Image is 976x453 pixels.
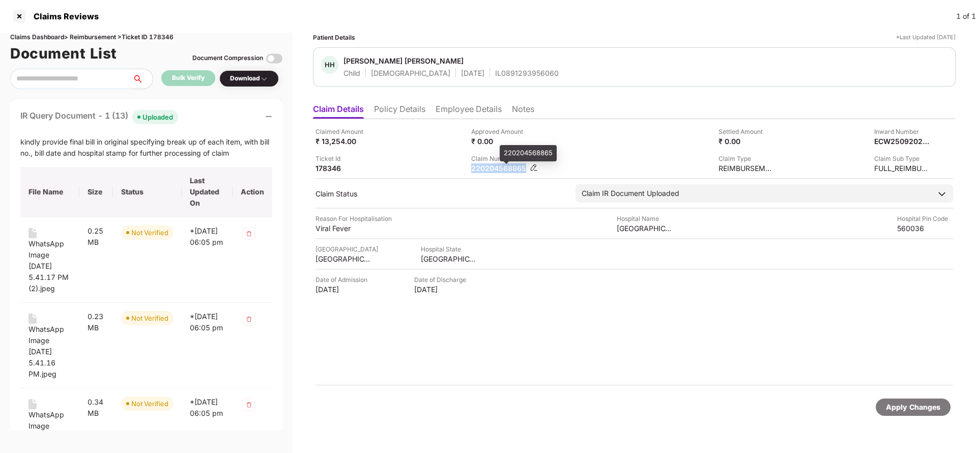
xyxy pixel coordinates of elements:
[190,397,224,419] div: *[DATE] 06:05 pm
[315,244,378,254] div: [GEOGRAPHIC_DATA]
[20,109,178,124] div: IR Query Document - 1 (13)
[315,163,371,173] div: 178346
[315,254,371,264] div: [GEOGRAPHIC_DATA]
[374,104,425,119] li: Policy Details
[131,228,168,238] div: Not Verified
[10,33,282,42] div: Claims Dashboard > Reimbursement > Ticket ID 178346
[582,188,679,199] div: Claim IR Document Uploaded
[28,399,37,409] img: svg+xml;base64,PHN2ZyB4bWxucz0iaHR0cDovL3d3dy53My5vcmcvMjAwMC9zdmciIHdpZHRoPSIxNiIgaGVpZ2h0PSIyMC...
[530,163,538,172] img: svg+xml;base64,PHN2ZyBpZD0iRWRpdC0zMngzMiIgeG1sbnM9Imh0dHA6Ly93d3cudzMub3JnLzIwMDAvc3ZnIiB3aWR0aD...
[88,397,105,419] div: 0.34 MB
[28,228,37,238] img: svg+xml;base64,PHN2ZyB4bWxucz0iaHR0cDovL3d3dy53My5vcmcvMjAwMC9zdmciIHdpZHRoPSIxNiIgaGVpZ2h0PSIyMC...
[414,275,470,285] div: Date of Discharge
[230,74,268,83] div: Download
[132,75,153,83] span: search
[182,167,233,217] th: Last Updated On
[315,189,565,199] div: Claim Status
[142,112,173,122] div: Uploaded
[719,136,774,146] div: ₹ 0.00
[190,311,224,333] div: *[DATE] 06:05 pm
[956,11,976,22] div: 1 of 1
[719,127,774,136] div: Settled Amount
[265,113,272,120] span: minus
[897,223,953,233] div: 560036
[719,154,774,163] div: Claim Type
[28,324,71,380] div: WhatsApp Image [DATE] 5.41.16 PM.jpeg
[897,214,953,223] div: Hospital Pin Code
[315,136,371,146] div: ₹ 13,254.00
[495,68,559,78] div: IL0891293956060
[27,11,99,21] div: Claims Reviews
[20,167,79,217] th: File Name
[471,136,527,146] div: ₹ 0.00
[315,285,371,294] div: [DATE]
[471,154,538,163] div: Claim Number
[886,402,940,413] div: Apply Changes
[414,285,470,294] div: [DATE]
[461,68,484,78] div: [DATE]
[190,225,224,248] div: *[DATE] 06:05 pm
[315,275,371,285] div: Date of Admission
[874,136,930,146] div: ECW25092025000000458
[313,104,364,119] li: Claim Details
[10,42,117,65] h1: Document List
[937,189,947,199] img: downArrowIcon
[266,50,282,67] img: svg+xml;base64,PHN2ZyBpZD0iVG9nZ2xlLTMyeDMyIiB4bWxucz0iaHR0cDovL3d3dy53My5vcmcvMjAwMC9zdmciIHdpZH...
[28,238,71,294] div: WhatsApp Image [DATE] 5.41.17 PM (2).jpeg
[436,104,502,119] li: Employee Details
[471,127,527,136] div: Approved Amount
[315,127,371,136] div: Claimed Amount
[874,127,930,136] div: Inward Number
[260,75,268,83] img: svg+xml;base64,PHN2ZyBpZD0iRHJvcGRvd24tMzJ4MzIiIHhtbG5zPSJodHRwOi8vd3d3LnczLm9yZy8yMDAwL3N2ZyIgd2...
[131,313,168,323] div: Not Verified
[874,163,930,173] div: FULL_REIMBURSEMENT
[315,154,371,163] div: Ticket Id
[241,311,257,327] img: svg+xml;base64,PHN2ZyB4bWxucz0iaHR0cDovL3d3dy53My5vcmcvMjAwMC9zdmciIHdpZHRoPSIzMiIgaGVpZ2h0PSIzMi...
[617,223,673,233] div: [GEOGRAPHIC_DATA]
[343,56,464,66] div: [PERSON_NAME] [PERSON_NAME]
[874,154,930,163] div: Claim Sub Type
[28,314,37,324] img: svg+xml;base64,PHN2ZyB4bWxucz0iaHR0cDovL3d3dy53My5vcmcvMjAwMC9zdmciIHdpZHRoPSIxNiIgaGVpZ2h0PSIyMC...
[79,167,113,217] th: Size
[20,136,272,159] div: kindly provide final bill in original specifying break up of each item, with bill no., bill date ...
[88,225,105,248] div: 0.25 MB
[321,56,338,74] div: HH
[241,397,257,413] img: svg+xml;base64,PHN2ZyB4bWxucz0iaHR0cDovL3d3dy53My5vcmcvMjAwMC9zdmciIHdpZHRoPSIzMiIgaGVpZ2h0PSIzMi...
[192,53,263,63] div: Document Compression
[132,69,153,89] button: search
[315,214,392,223] div: Reason For Hospitalisation
[617,214,673,223] div: Hospital Name
[719,163,774,173] div: REIMBURSEMENT
[343,68,360,78] div: Child
[241,225,257,242] img: svg+xml;base64,PHN2ZyB4bWxucz0iaHR0cDovL3d3dy53My5vcmcvMjAwMC9zdmciIHdpZHRoPSIzMiIgaGVpZ2h0PSIzMi...
[896,33,956,42] div: *Last Updated [DATE]
[172,73,205,83] div: Bulk Verify
[233,167,272,217] th: Action
[512,104,534,119] li: Notes
[313,33,355,42] div: Patient Details
[88,311,105,333] div: 0.23 MB
[315,223,371,233] div: Viral Fever
[113,167,182,217] th: Status
[371,68,450,78] div: [DEMOGRAPHIC_DATA]
[131,399,168,409] div: Not Verified
[500,145,557,161] div: 220204568865
[421,254,477,264] div: [GEOGRAPHIC_DATA]
[471,163,527,173] div: 220204568865
[421,244,477,254] div: Hospital State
